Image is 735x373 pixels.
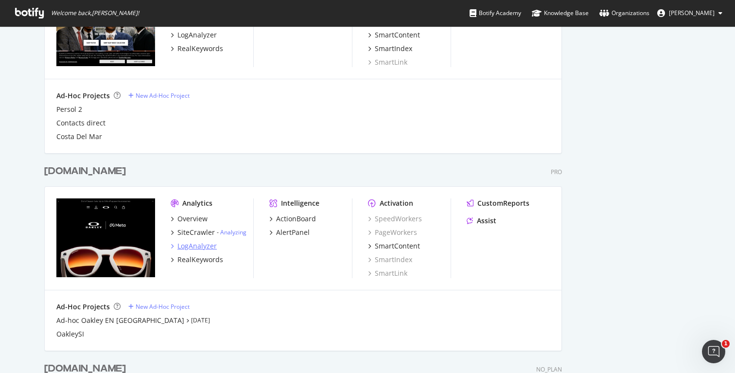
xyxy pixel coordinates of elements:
div: SmartIndex [375,44,412,53]
a: SmartLink [368,57,407,67]
div: Organizations [599,8,649,18]
div: LogAnalyzer [177,30,217,40]
div: Overview [177,214,208,224]
a: Ad-hoc Oakley EN [GEOGRAPHIC_DATA] [56,316,184,325]
div: Botify Academy [470,8,521,18]
a: Assist [467,216,496,226]
div: ActionBoard [276,214,316,224]
div: SmartContent [375,30,420,40]
div: RealKeywords [177,255,223,265]
a: SiteCrawler- Analyzing [171,228,246,237]
div: AlertPanel [276,228,310,237]
div: LogAnalyzer [177,241,217,251]
a: LogAnalyzer [171,30,217,40]
div: Assist [477,216,496,226]
div: CustomReports [477,198,529,208]
div: Intelligence [281,198,319,208]
div: RealKeywords [177,44,223,53]
div: New Ad-Hoc Project [136,91,190,100]
a: CustomReports [467,198,529,208]
a: SmartLink [368,268,407,278]
div: Analytics [182,198,212,208]
a: PageWorkers [368,228,417,237]
img: www.oakley.com [56,198,155,277]
span: luca Quinti [669,9,715,17]
a: Overview [171,214,208,224]
div: Ad-Hoc Projects [56,91,110,101]
a: [DOMAIN_NAME] [44,164,130,178]
a: Analyzing [220,228,246,236]
div: - [217,228,246,236]
a: RealKeywords [171,255,223,265]
div: [DOMAIN_NAME] [44,164,126,178]
a: Persol 2 [56,105,82,114]
a: Costa Del Mar [56,132,102,142]
div: Knowledge Base [532,8,589,18]
div: SmartContent [375,241,420,251]
a: [DATE] [191,316,210,324]
a: SmartContent [368,30,420,40]
div: SiteCrawler [177,228,215,237]
a: SmartContent [368,241,420,251]
a: New Ad-Hoc Project [128,302,190,311]
div: Pro [551,168,562,176]
a: SmartIndex [368,44,412,53]
a: ActionBoard [269,214,316,224]
a: OakleySI [56,329,84,339]
a: New Ad-Hoc Project [128,91,190,100]
a: RealKeywords [171,44,223,53]
button: [PERSON_NAME] [649,5,730,21]
a: Contacts direct [56,118,105,128]
a: AlertPanel [269,228,310,237]
span: 1 [722,340,730,348]
a: SmartIndex [368,255,412,265]
span: Welcome back, [PERSON_NAME] ! [51,9,139,17]
iframe: Intercom live chat [702,340,725,363]
div: Ad-Hoc Projects [56,302,110,312]
a: LogAnalyzer [171,241,217,251]
div: Activation [380,198,413,208]
div: New Ad-Hoc Project [136,302,190,311]
a: SpeedWorkers [368,214,422,224]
